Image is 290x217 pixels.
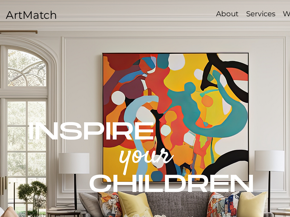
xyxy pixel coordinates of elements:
[242,9,279,19] a: Services
[6,8,57,22] a: ArtMatch
[212,9,242,19] a: About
